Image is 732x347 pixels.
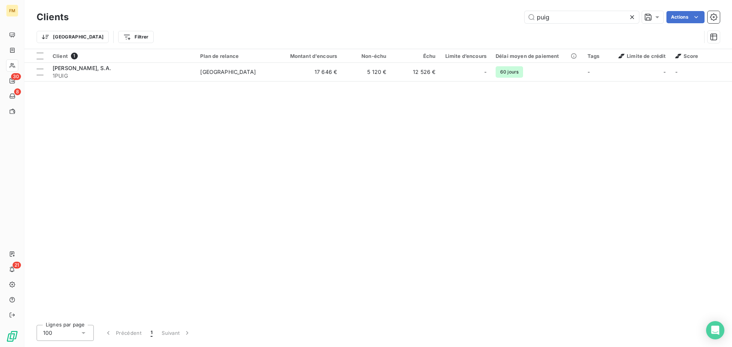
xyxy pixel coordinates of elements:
div: Plan de relance [200,53,271,59]
button: 1 [146,325,157,341]
button: Actions [666,11,705,23]
button: [GEOGRAPHIC_DATA] [37,31,109,43]
button: Filtrer [118,31,153,43]
div: Montant d'encours [280,53,337,59]
span: - [675,69,677,75]
span: Limite de crédit [618,53,666,59]
div: Tags [588,53,609,59]
span: 21 [13,262,21,269]
button: Précédent [100,325,146,341]
div: Non-échu [346,53,386,59]
span: Score [675,53,698,59]
span: - [663,68,666,76]
div: Open Intercom Messenger [706,321,724,339]
span: 1 [71,53,78,59]
span: 100 [43,329,52,337]
span: [PERSON_NAME], S.A. [53,65,111,71]
input: Rechercher [525,11,639,23]
td: 17 646 € [276,63,342,81]
div: Limite d’encours [445,53,486,59]
h3: Clients [37,10,69,24]
td: 12 526 € [391,63,440,81]
button: Suivant [157,325,196,341]
div: Délai moyen de paiement [496,53,578,59]
span: - [588,69,590,75]
span: 1 [151,329,152,337]
span: 60 jours [496,66,523,78]
span: Client [53,53,68,59]
span: 8 [14,88,21,95]
span: - [484,68,486,76]
div: FM [6,5,18,17]
div: Échu [395,53,435,59]
td: 5 120 € [342,63,391,81]
div: [GEOGRAPHIC_DATA] [200,68,256,76]
span: 30 [11,73,21,80]
span: 1PUIG [53,72,191,80]
img: Logo LeanPay [6,330,18,342]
